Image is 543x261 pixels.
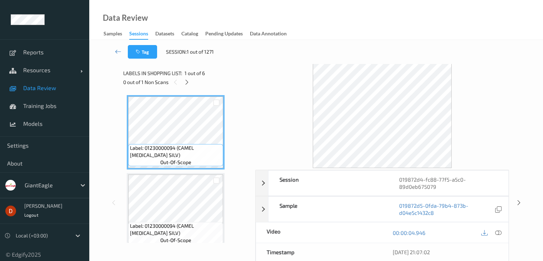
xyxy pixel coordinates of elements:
[129,30,148,40] div: Sessions
[399,202,493,216] a: 019872d5-0fda-79b4-873b-d04e5c1432c8
[256,170,509,196] div: Session019872d4-fc88-77f5-a5c0-89d0eb675079
[123,78,250,87] div: 0 out of 1 Non Scans
[123,70,182,77] span: Labels in shopping list:
[256,196,509,222] div: Sample019872d5-0fda-79b4-873b-d04e5c1432c8
[160,237,191,244] span: out-of-scope
[268,171,388,196] div: Session
[104,30,122,39] div: Samples
[130,222,221,237] span: Label: 01230000094 (CAMEL [MEDICAL_DATA] SILV)
[181,29,205,39] a: Catalog
[103,14,148,21] div: Data Review
[256,222,382,243] div: Video
[256,243,382,261] div: Timestamp
[130,144,221,159] span: Label: 01230000094 (CAMEL [MEDICAL_DATA] SILV)
[205,30,243,39] div: Pending Updates
[250,29,294,39] a: Data Annotation
[166,48,187,55] span: Session:
[160,159,191,166] span: out-of-scope
[205,29,250,39] a: Pending Updates
[181,30,198,39] div: Catalog
[393,248,498,256] div: [DATE] 21:07:02
[388,171,508,196] div: 019872d4-fc88-77f5-a5c0-89d0eb675079
[250,30,287,39] div: Data Annotation
[155,30,174,39] div: Datasets
[185,70,205,77] span: 1 out of 6
[393,229,426,236] a: 00:00:04.946
[129,29,155,40] a: Sessions
[268,197,388,222] div: Sample
[128,45,157,59] button: Tag
[104,29,129,39] a: Samples
[155,29,181,39] a: Datasets
[187,48,214,55] span: 1 out of 1271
